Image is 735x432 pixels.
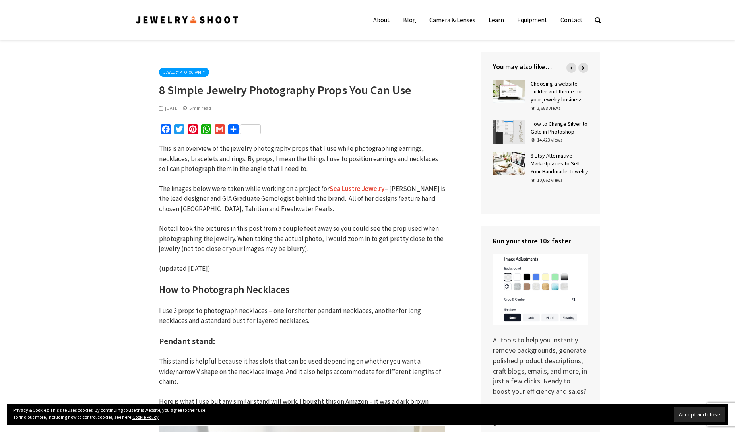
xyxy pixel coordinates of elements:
[493,62,588,72] h4: You may also like…
[531,105,560,112] div: 3,688 views
[159,105,179,111] span: [DATE]
[132,414,159,420] a: Cookie Policy
[493,236,588,246] h4: Run your store 10x faster
[213,124,227,137] a: Gmail
[397,12,422,28] a: Blog
[135,15,239,25] img: Jewelry Photographer Bay Area - San Francisco | Nationwide via Mail
[159,306,445,326] p: I use 3 props to photograph necklaces – one for shorter pendant necklaces, another for long neckl...
[531,120,588,135] a: How to Change Silver to Gold in Photoshop
[186,124,200,137] a: Pinterest
[367,12,396,28] a: About
[159,184,445,214] p: The images below were taken while working on a project for – [PERSON_NAME] is the lead designer a...
[159,397,445,417] p: Here is what I use but any similar stand will work. I bought this on Amazon – it was a dark brown...
[159,124,173,137] a: Facebook
[330,184,384,193] a: Sea Lustre Jewelry
[159,144,445,174] p: This is an overview of the jewelry photography props that I use while photographing earrings, nec...
[173,124,186,137] a: Twitter
[674,407,725,422] input: Accept and close
[159,283,445,296] h2: How to Photograph Necklaces
[159,68,209,77] a: Jewelry Photography
[159,83,445,97] h1: 8 Simple Jewelry Photography Props You Can Use
[483,12,510,28] a: Learn
[531,136,562,144] div: 14,423 views
[555,12,589,28] a: Contact
[531,80,583,103] a: Choosing a website builder and theme for your jewelry business
[7,404,728,425] div: Privacy & Cookies: This site uses cookies. By continuing to use this website, you agree to their ...
[200,124,213,137] a: WhatsApp
[159,336,445,347] h3: Pendant stand:
[511,12,553,28] a: Equipment
[183,105,211,112] div: 5 min read
[159,356,445,387] p: This stand is helpful because it has slots that can be used depending on whether you want a wide/...
[493,254,588,396] p: AI tools to help you instantly remove backgrounds, generate polished product descriptions, craft ...
[159,264,445,274] p: (updated [DATE])
[423,12,481,28] a: Camera & Lenses
[531,177,562,184] div: 10,662 views
[227,124,262,137] a: Share
[159,224,445,254] p: Note: I took the pictures in this post from a couple feet away so you could see the prop used whe...
[531,152,588,175] a: 8 Etsy Alternative Marketplaces to Sell Your Handmade Jewelry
